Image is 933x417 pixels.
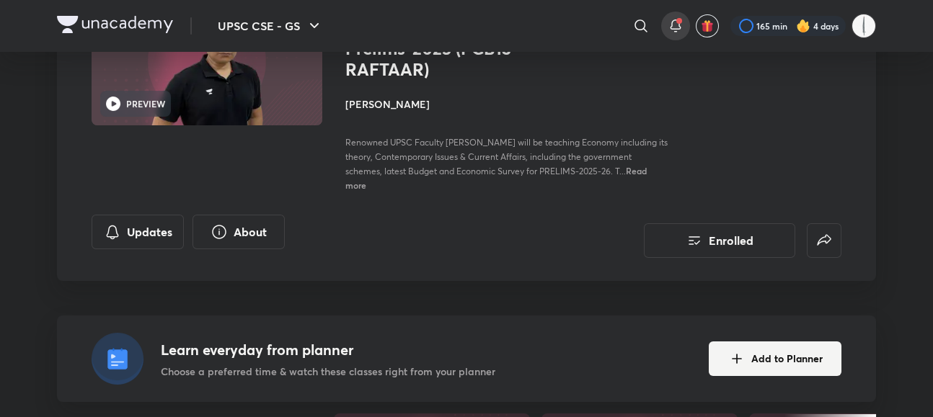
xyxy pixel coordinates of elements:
img: avatar [701,19,714,32]
h6: PREVIEW [126,97,165,110]
button: Add to Planner [709,341,841,376]
img: streak [796,19,810,33]
h4: [PERSON_NAME] [345,97,668,112]
button: UPSC CSE - GS [209,12,332,40]
button: false [807,223,841,258]
span: Renowned UPSC Faculty [PERSON_NAME] will be teaching Economy including its theory, Contemporary I... [345,137,668,176]
a: Company Logo [57,16,173,37]
h1: Mrunal’s Economy for UPSC Prelims-2025 (PCB13-RAFTAAR) [345,17,581,79]
button: Updates [92,215,184,249]
button: About [193,215,285,249]
button: Enrolled [644,223,795,258]
h4: Learn everyday from planner [161,339,495,361]
button: avatar [696,14,719,37]
p: Choose a preferred time & watch these classes right from your planner [161,364,495,379]
img: Company Logo [57,16,173,33]
img: chinmay [852,14,876,38]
